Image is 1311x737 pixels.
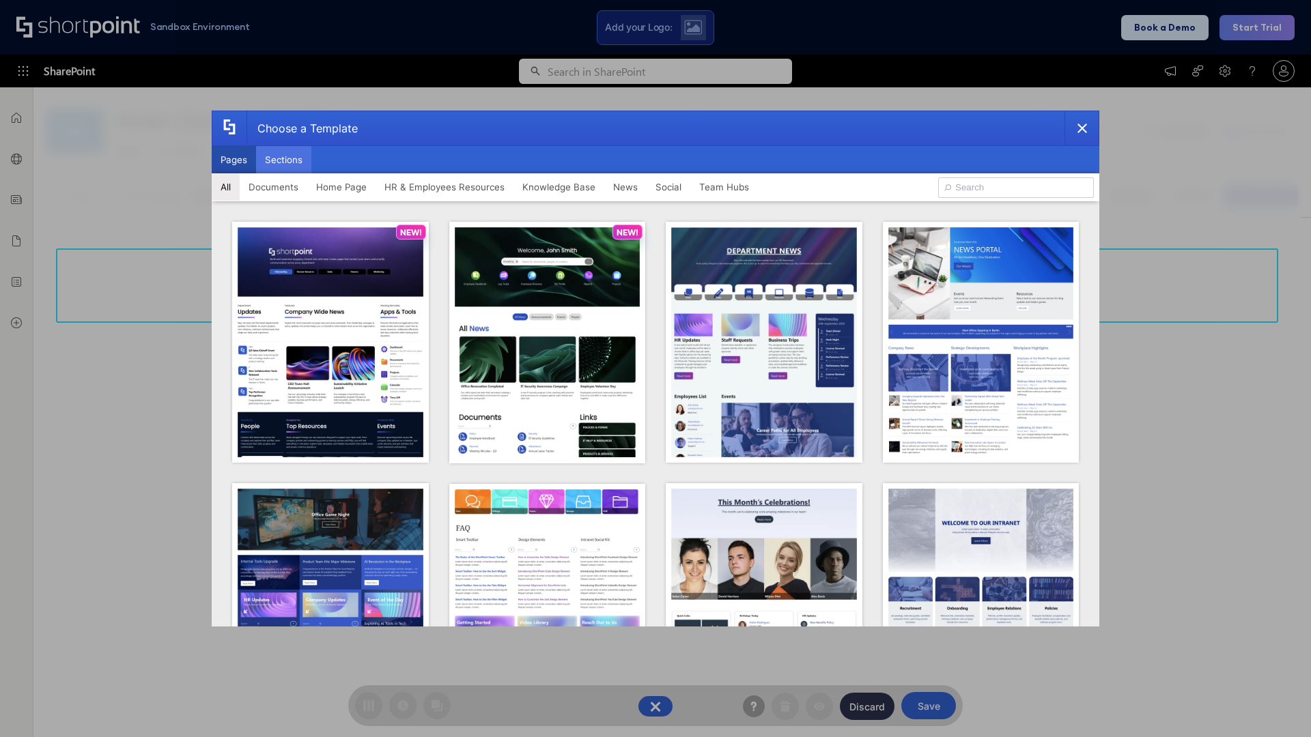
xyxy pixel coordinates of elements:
button: News [604,173,647,201]
button: Sections [256,146,311,173]
div: Choose a Template [246,111,358,145]
button: All [212,173,240,201]
p: NEW! [400,227,422,237]
input: Search [938,177,1094,198]
button: Social [647,173,690,201]
div: template selector [212,111,1099,626]
button: Documents [240,173,307,201]
button: HR & Employees Resources [376,173,513,201]
button: Pages [212,146,256,173]
iframe: Chat Widget [1243,671,1311,737]
button: Team Hubs [690,173,758,201]
p: NEW! [617,227,638,237]
button: Home Page [307,173,376,201]
button: Knowledge Base [513,173,604,201]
